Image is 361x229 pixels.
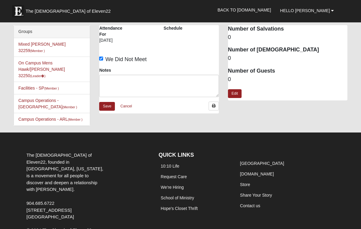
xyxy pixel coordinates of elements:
a: Edit [228,89,242,98]
small: (Member ) [44,87,59,90]
small: (Member ) [30,49,45,53]
a: On Campus Mens Hawk/[PERSON_NAME] 32250(Leader) [18,61,65,78]
a: Share Your Story [240,193,272,198]
dt: Number of Guests [228,67,347,75]
span: [GEOGRAPHIC_DATA] [26,214,74,219]
a: Contact us [240,203,260,208]
dt: Number of [DEMOGRAPHIC_DATA] [228,46,347,54]
a: Request Care [161,174,187,179]
a: Hope's Closet Thrift [161,206,198,211]
a: Print Attendance Roster [209,102,219,110]
a: Mixed [PERSON_NAME] 32259(Member ) [18,42,66,53]
img: Eleven22 logo [12,5,24,17]
div: The [DEMOGRAPHIC_DATA] of Eleven22, founded in [GEOGRAPHIC_DATA], [US_STATE], is a movement for a... [22,152,110,221]
a: Hello [PERSON_NAME] [275,3,338,18]
label: Notes [99,67,111,73]
a: The [DEMOGRAPHIC_DATA] of Eleven22 [9,2,130,17]
h4: QUICK LINKS [159,152,229,159]
span: The [DEMOGRAPHIC_DATA] of Eleven22 [26,8,111,14]
span: Hello [PERSON_NAME] [280,8,330,13]
a: [GEOGRAPHIC_DATA] [240,161,284,166]
div: Groups [14,25,90,38]
a: Store [240,182,250,187]
input: We Did Not Meet [99,57,103,61]
small: (Leader ) [30,74,46,78]
a: Back to [DOMAIN_NAME] [213,2,275,18]
small: (Member ) [68,118,82,121]
span: We Did Not Meet [105,56,147,62]
a: School of Ministry [161,195,194,200]
a: Save [99,102,115,111]
a: We're Hiring [161,185,184,190]
a: Facilities - SP(Member ) [18,86,59,90]
small: (Member ) [63,105,77,109]
a: 10:10 Life [161,164,180,168]
label: Schedule [164,25,182,31]
a: 904.685.6722 [26,201,54,206]
div: [DATE] [99,37,122,47]
dd: 0 [228,34,347,41]
a: [DOMAIN_NAME] [240,172,274,176]
a: Cancel [116,102,136,111]
a: Campus Operations - [GEOGRAPHIC_DATA](Member ) [18,98,77,109]
a: Campus Operations - ARL(Member ) [18,117,83,122]
label: Attendance For [99,25,122,37]
dd: 0 [228,54,347,62]
dd: 0 [228,76,347,83]
dt: Number of Salvations [228,25,347,33]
